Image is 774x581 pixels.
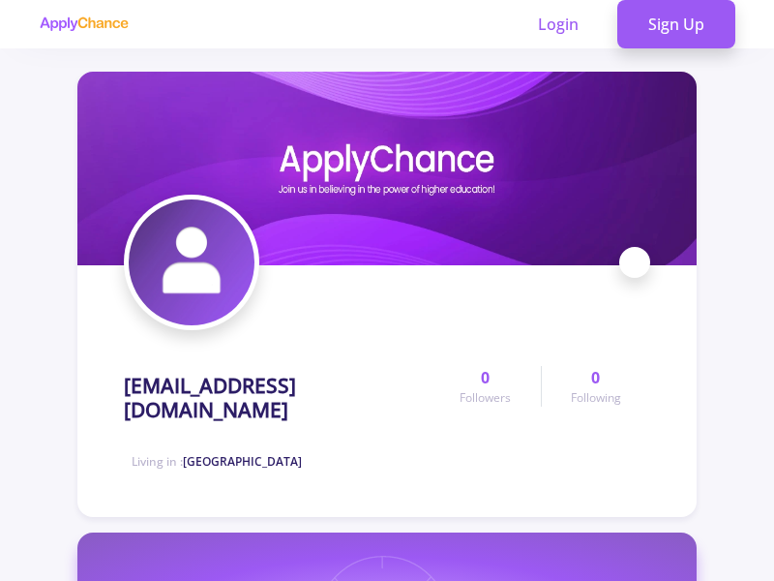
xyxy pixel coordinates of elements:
[460,389,511,407] span: Followers
[39,16,129,32] img: applychance logo text only
[183,453,302,470] span: [GEOGRAPHIC_DATA]
[132,453,302,470] span: Living in :
[481,366,490,389] span: 0
[129,199,254,325] img: yasaman_sama@yahoo.comavatar
[591,366,600,389] span: 0
[571,389,621,407] span: Following
[124,374,431,422] h1: [EMAIL_ADDRESS][DOMAIN_NAME]
[541,366,650,407] a: 0Following
[431,366,540,407] a: 0Followers
[77,72,697,265] img: yasaman_sama@yahoo.comcover image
